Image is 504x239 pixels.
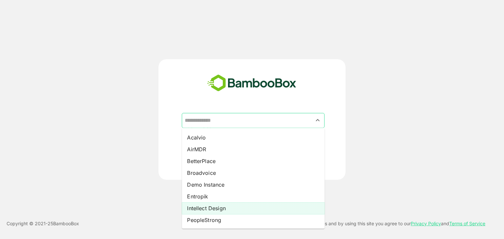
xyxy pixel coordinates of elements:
[182,191,325,202] li: Entropik
[204,72,300,94] img: bamboobox
[7,220,79,228] p: Copyright © 2021- 25 BambooBox
[182,143,325,155] li: AirMDR
[182,155,325,167] li: BetterPlace
[182,202,325,214] li: Intellect Design
[182,214,325,226] li: PeopleStrong
[182,132,325,143] li: Acalvio
[449,221,485,226] a: Terms of Service
[182,179,325,191] li: Demo Instance
[313,116,322,125] button: Close
[182,167,325,179] li: Broadvoice
[411,221,441,226] a: Privacy Policy
[281,220,485,228] p: This site uses cookies and by using this site you agree to our and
